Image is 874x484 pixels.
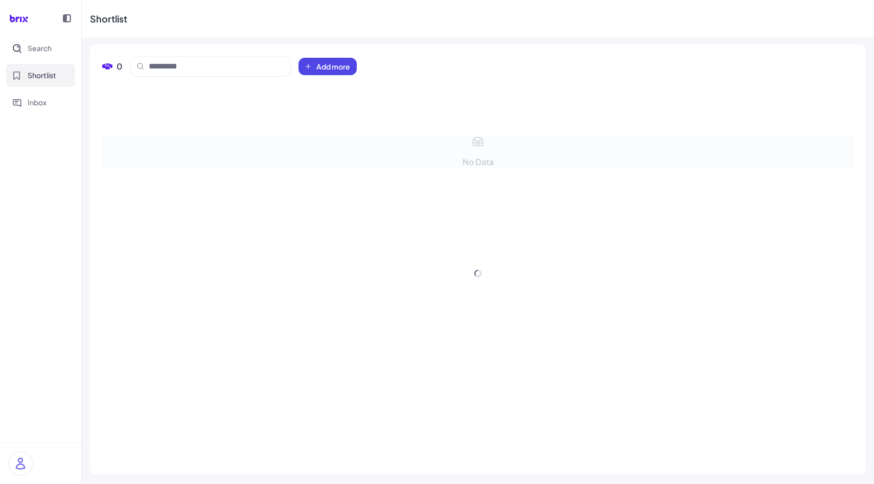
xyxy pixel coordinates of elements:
div: Shortlist [90,12,127,26]
span: 0 [117,60,122,73]
span: Add more [316,61,350,72]
button: Inbox [6,91,75,114]
img: user_logo.png [9,452,32,475]
button: Shortlist [6,64,75,87]
span: Inbox [28,97,47,108]
span: Shortlist [28,70,56,81]
span: Search [28,43,52,54]
button: Add more [298,58,357,75]
button: Search [6,37,75,60]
